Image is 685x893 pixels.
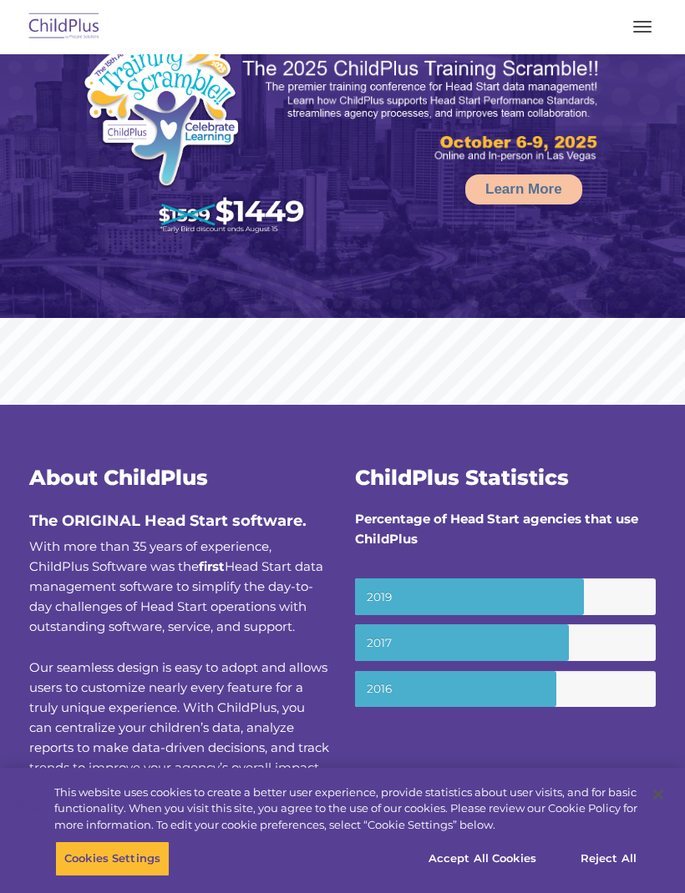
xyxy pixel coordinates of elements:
span: The ORIGINAL Head Start software. [29,512,307,530]
small: 2017 [355,624,656,661]
span: ChildPlus Statistics [355,465,569,490]
small: 2016 [355,671,656,708]
img: ChildPlus by Procare Solutions [25,8,104,47]
button: Accept All Cookies [419,841,545,876]
span: About ChildPlus [29,465,208,490]
a: Learn More [465,174,582,204]
button: Cookies Settings [55,841,170,876]
strong: Percentage of Head Start agencies that use ChildPlus [355,511,638,547]
button: Close [640,776,677,813]
span: Our seamless design is easy to adopt and allows users to customize nearly every feature for a tru... [29,659,329,795]
small: 2019 [355,578,656,615]
span: With more than 35 years of experience, ChildPlus Software was the Head Start data management soft... [29,538,323,634]
b: first [199,558,225,574]
button: Reject All [556,841,661,876]
div: This website uses cookies to create a better user experience, provide statistics about user visit... [54,785,637,834]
